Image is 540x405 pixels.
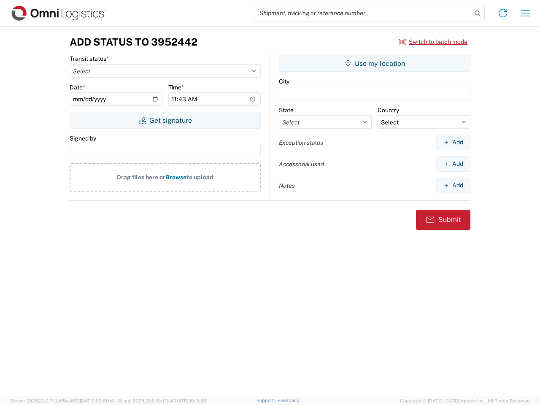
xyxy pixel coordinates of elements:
[279,55,470,72] button: Use my location
[165,174,186,181] span: Browse
[118,398,206,403] span: Client: 2025.20.0-8b113f4
[117,174,165,181] span: Drag files here or
[70,36,197,48] h3: Add Status to 3952442
[279,78,289,85] label: City
[256,398,278,403] a: Support
[80,398,114,403] span: [DATE] 09:51:04
[279,139,323,146] label: Exception status
[436,156,470,172] button: Add
[253,5,472,21] input: Shipment, tracking or reference number
[168,84,184,91] label: Time
[436,135,470,150] button: Add
[70,135,96,142] label: Signed by
[279,160,324,168] label: Accessorial used
[279,182,295,189] label: Notes
[278,398,299,403] a: Feedback
[400,397,530,405] span: Copyright © [DATE]-[DATE] Agistix Inc., All Rights Reserved
[70,55,109,62] label: Transit status
[186,174,213,181] span: to upload
[70,112,261,129] button: Get signature
[399,35,467,49] button: Switch to batch mode
[436,178,470,193] button: Add
[416,210,470,230] button: Submit
[10,398,114,403] span: Server: 2025.20.0-710e05ee653
[378,106,399,114] label: Country
[173,398,206,403] span: [DATE] 10:16:38
[279,106,294,114] label: State
[70,84,85,91] label: Date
